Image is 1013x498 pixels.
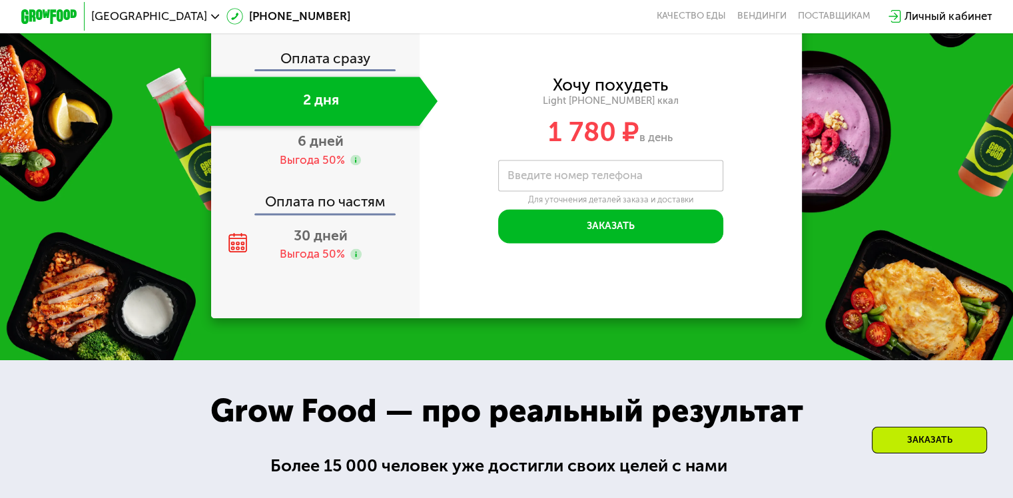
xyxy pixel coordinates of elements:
div: поставщикам [798,11,870,22]
button: Заказать [498,209,723,243]
div: Заказать [872,427,987,453]
a: [PHONE_NUMBER] [226,8,350,25]
div: Оплата сразу [212,51,420,69]
label: Введите номер телефона [507,172,643,180]
a: Вендинги [737,11,787,22]
div: Grow Food — про реальный результат [187,387,826,435]
div: Оплата по частям [212,180,420,213]
span: 6 дней [298,132,344,149]
span: [GEOGRAPHIC_DATA] [91,11,207,22]
div: Выгода 50% [280,152,345,168]
span: 1 780 ₽ [548,116,639,148]
a: Качество еды [657,11,726,22]
div: Light [PHONE_NUMBER] ккал [420,95,803,107]
div: Более 15 000 человек уже достигли своих целей с нами [270,453,743,479]
div: Личный кабинет [904,8,992,25]
div: Для уточнения деталей заказа и доставки [498,194,723,205]
span: 30 дней [294,227,348,244]
div: Хочу похудеть [553,77,668,93]
div: Выгода 50% [280,246,345,262]
span: в день [639,130,673,144]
